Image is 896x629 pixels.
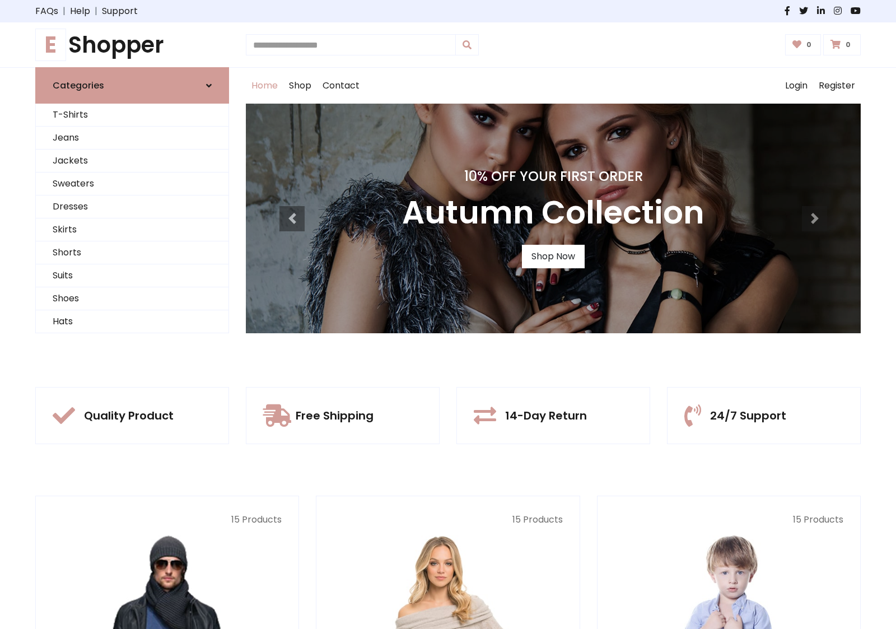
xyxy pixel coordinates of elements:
a: Hats [36,310,228,333]
a: 0 [823,34,861,55]
h5: Quality Product [84,409,174,422]
h5: 14-Day Return [505,409,587,422]
h5: 24/7 Support [710,409,786,422]
a: Contact [317,68,365,104]
a: Sweaters [36,173,228,195]
p: 15 Products [53,513,282,527]
a: Help [70,4,90,18]
a: FAQs [35,4,58,18]
span: | [90,4,102,18]
a: Shop [283,68,317,104]
a: Support [102,4,138,18]
a: Shorts [36,241,228,264]
a: Dresses [36,195,228,218]
a: Categories [35,67,229,104]
a: Shoes [36,287,228,310]
a: Skirts [36,218,228,241]
a: Suits [36,264,228,287]
a: Register [813,68,861,104]
a: T-Shirts [36,104,228,127]
span: 0 [804,40,814,50]
p: 15 Products [614,513,843,527]
h4: 10% Off Your First Order [402,169,704,185]
p: 15 Products [333,513,562,527]
a: Jeans [36,127,228,150]
h3: Autumn Collection [402,194,704,231]
h6: Categories [53,80,104,91]
a: Jackets [36,150,228,173]
span: | [58,4,70,18]
a: 0 [785,34,822,55]
span: 0 [843,40,853,50]
span: E [35,29,66,61]
a: EShopper [35,31,229,58]
a: Shop Now [522,245,585,268]
a: Login [780,68,813,104]
h1: Shopper [35,31,229,58]
h5: Free Shipping [296,409,374,422]
a: Home [246,68,283,104]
